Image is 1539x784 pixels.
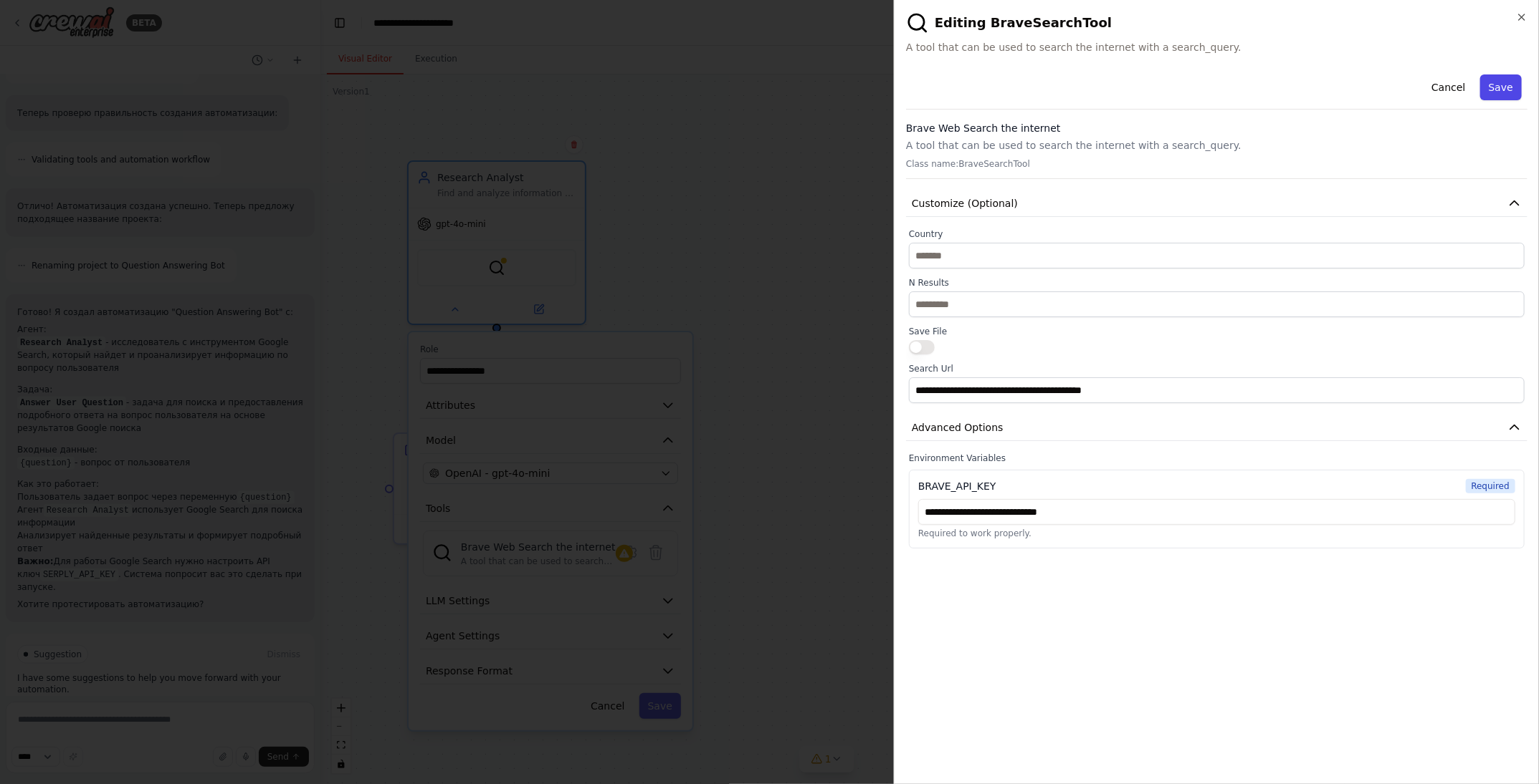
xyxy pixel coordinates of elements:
button: Advanced Options [906,415,1528,441]
p: Required to work properly. [918,528,1515,539]
label: Country [909,228,1525,240]
p: Class name: BraveSearchTool [906,158,1528,170]
h2: Editing BraveSearchTool [906,11,1528,34]
label: Save File [909,326,1525,337]
img: BraveSearchTool [906,11,929,34]
button: Cancel [1423,74,1474,100]
button: Save [1480,74,1522,100]
h3: Brave Web Search the internet [906,121,1528,135]
label: Environment Variables [909,453,1525,464]
span: A tool that can be used to search the internet with a search_query. [906,40,1528,54]
div: BRAVE_API_KEY [918,479,996,493]
label: N Results [909,277,1525,289]
p: A tool that can be used to search the internet with a search_query. [906,138,1528,153]
span: Required [1466,479,1515,493]
button: Customize (Optional) [906,190,1528,217]
label: Search Url [909,363,1525,374]
span: Customize (Optional) [912,196,1018,210]
span: Advanced Options [912,420,1004,435]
